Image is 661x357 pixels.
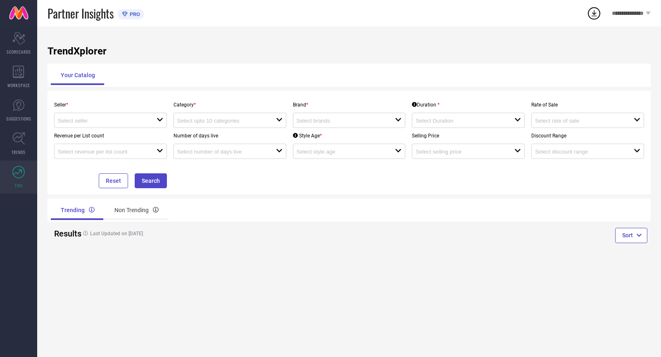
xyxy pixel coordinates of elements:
[58,149,147,155] input: Select revenue per list count
[79,231,318,236] h4: Last Updated on [DATE]
[135,173,167,188] button: Search
[416,118,504,124] input: Select Duration
[128,11,140,17] span: PRO
[293,102,406,108] p: Brand
[412,102,440,108] div: Duration
[535,118,624,124] input: Select rate of sale
[58,118,147,124] input: Select seller
[12,149,26,155] span: TRENDS
[6,116,31,122] span: SUGGESTIONS
[297,118,385,124] input: Select brands
[174,102,286,108] p: Category
[54,102,167,108] p: Seller
[531,102,644,108] p: Rate of Sale
[535,149,624,155] input: Select discount range
[416,149,504,155] input: Select selling price
[615,228,647,243] button: Sort
[587,6,602,21] div: Open download list
[177,118,266,124] input: Select upto 10 categories
[48,5,114,22] span: Partner Insights
[7,82,30,88] span: WORKSPACE
[177,149,266,155] input: Select number of days live
[48,45,651,57] h1: TrendXplorer
[51,200,105,220] div: Trending
[293,133,322,139] div: Style Age
[54,229,72,239] h2: Results
[105,200,169,220] div: Non Trending
[297,149,385,155] input: Select style age
[99,173,128,188] button: Reset
[531,133,644,139] p: Discount Range
[412,133,525,139] p: Selling Price
[54,133,167,139] p: Revenue per List count
[15,182,23,189] span: FWD
[51,65,105,85] div: Your Catalog
[174,133,286,139] p: Number of days live
[7,49,31,55] span: SCORECARDS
